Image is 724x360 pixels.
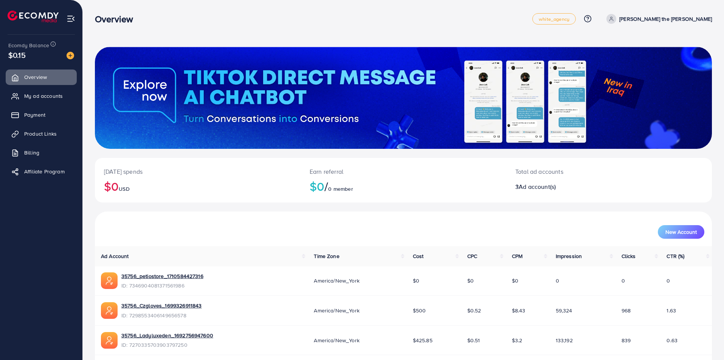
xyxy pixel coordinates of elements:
[101,272,118,289] img: ic-ads-acc.e4c84228.svg
[622,307,631,314] span: 968
[67,52,74,59] img: image
[622,277,625,284] span: 0
[622,337,631,344] span: 839
[101,332,118,349] img: ic-ads-acc.e4c84228.svg
[67,14,75,23] img: menu
[314,277,360,284] span: America/New_York
[24,130,57,138] span: Product Links
[121,272,203,280] a: 35756_petiostore_1710584427316
[314,252,339,260] span: Time Zone
[665,229,697,235] span: New Account
[413,337,433,344] span: $425.85
[467,252,477,260] span: CPC
[104,167,291,176] p: [DATE] spends
[556,252,582,260] span: Impression
[512,277,518,284] span: $0
[101,302,118,319] img: ic-ads-acc.e4c84228.svg
[467,337,480,344] span: $0.51
[121,312,202,319] span: ID: 7298553406149656578
[658,225,704,239] button: New Account
[512,337,522,344] span: $3.2
[413,307,426,314] span: $500
[512,252,522,260] span: CPM
[328,185,353,193] span: 0 member
[6,145,77,160] a: Billing
[413,277,419,284] span: $0
[95,14,139,25] h3: Overview
[8,42,49,49] span: Ecomdy Balance
[6,126,77,141] a: Product Links
[101,252,129,260] span: Ad Account
[556,277,559,284] span: 0
[121,302,202,309] a: 35756_Czgloves_1699326911843
[314,307,360,314] span: America/New_York
[556,307,572,314] span: 59,324
[121,282,203,289] span: ID: 7346904081371561986
[8,11,59,22] img: logo
[324,178,328,195] span: /
[121,341,213,349] span: ID: 7270335703903797250
[667,277,670,284] span: 0
[24,168,65,175] span: Affiliate Program
[467,277,474,284] span: $0
[667,337,677,344] span: 0.63
[619,14,712,23] p: [PERSON_NAME] the [PERSON_NAME]
[24,92,63,100] span: My ad accounts
[519,182,556,191] span: Ad account(s)
[413,252,424,260] span: Cost
[6,70,77,85] a: Overview
[121,332,213,339] a: 35756_Ladyluxeden_1692756947600
[467,307,481,314] span: $0.52
[8,49,26,60] span: $0.15
[667,307,676,314] span: 1.63
[603,14,712,24] a: [PERSON_NAME] the [PERSON_NAME]
[119,185,129,193] span: USD
[692,326,718,354] iframe: Chat
[539,17,569,22] span: white_agency
[515,183,651,190] h2: 3
[310,167,497,176] p: Earn referral
[24,111,45,119] span: Payment
[6,164,77,179] a: Affiliate Program
[622,252,636,260] span: Clicks
[24,73,47,81] span: Overview
[24,149,39,156] span: Billing
[6,107,77,122] a: Payment
[314,337,360,344] span: America/New_York
[667,252,684,260] span: CTR (%)
[515,167,651,176] p: Total ad accounts
[104,179,291,193] h2: $0
[310,179,497,193] h2: $0
[512,307,526,314] span: $8.43
[556,337,573,344] span: 133,192
[532,13,576,25] a: white_agency
[6,88,77,104] a: My ad accounts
